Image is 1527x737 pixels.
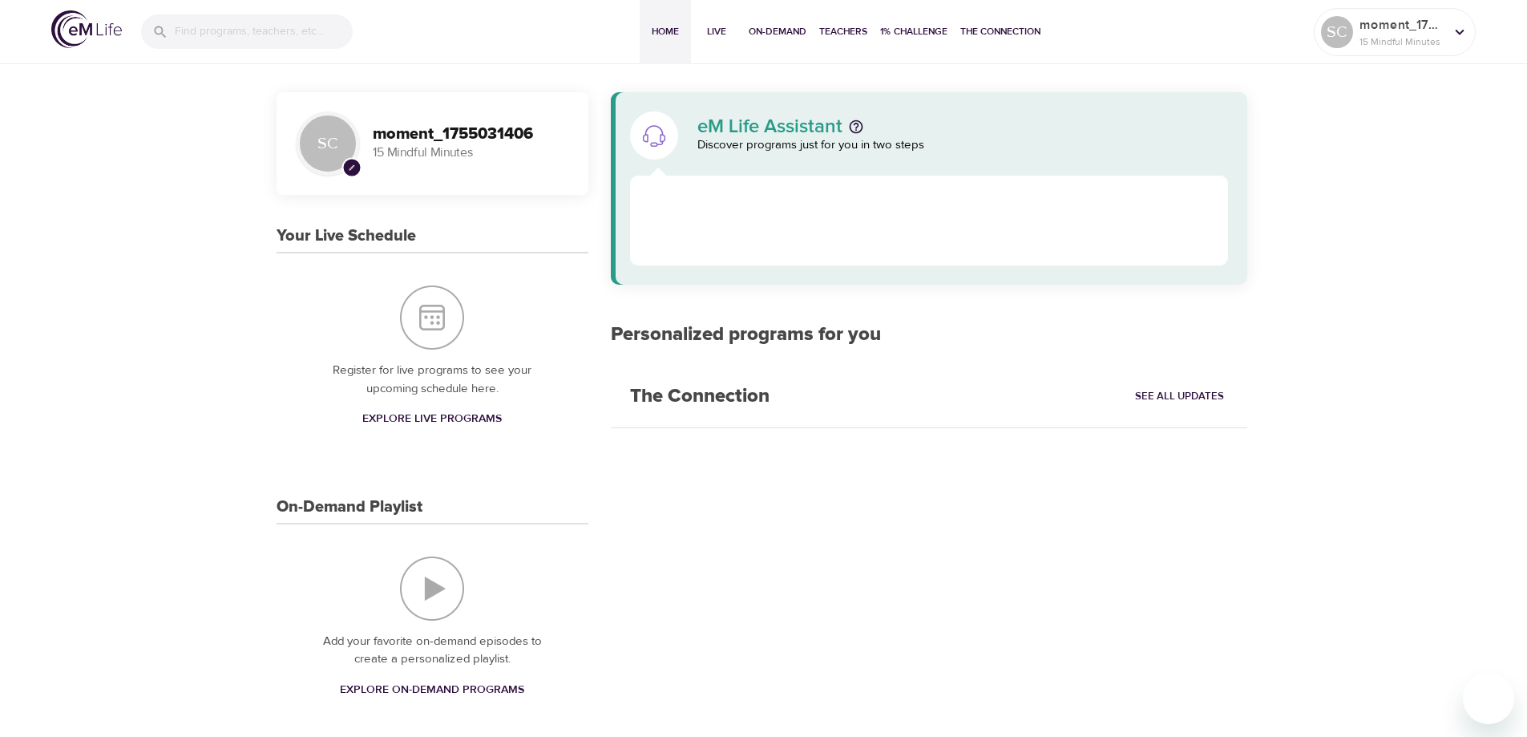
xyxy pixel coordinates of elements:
p: 15 Mindful Minutes [1359,34,1444,49]
span: Home [646,23,685,40]
img: Your Live Schedule [400,285,464,350]
h3: On-Demand Playlist [277,498,422,516]
img: logo [51,10,122,48]
p: Discover programs just for you in two steps [697,136,1229,155]
p: eM Life Assistant [697,117,842,136]
h2: Personalized programs for you [611,323,1248,346]
div: SC [296,111,360,176]
h3: moment_1755031406 [373,125,569,144]
input: Find programs, teachers, etc... [175,14,353,49]
span: See All Updates [1135,387,1224,406]
span: Explore On-Demand Programs [340,680,524,700]
span: Teachers [819,23,867,40]
img: eM Life Assistant [641,123,667,148]
img: On-Demand Playlist [400,557,464,621]
h3: Your Live Schedule [277,227,416,245]
div: SC [1321,16,1353,48]
span: Live [697,23,736,40]
h2: The Connection [611,366,789,427]
a: Explore On-Demand Programs [333,675,531,705]
span: The Connection [960,23,1040,40]
p: Register for live programs to see your upcoming schedule here. [309,362,556,398]
p: 15 Mindful Minutes [373,144,569,162]
a: Explore Live Programs [356,404,508,434]
a: See All Updates [1131,384,1228,409]
span: Explore Live Programs [362,409,502,429]
iframe: Button to launch messaging window [1463,673,1514,724]
p: Add your favorite on-demand episodes to create a personalized playlist. [309,633,556,669]
span: 1% Challenge [880,23,947,40]
p: moment_1755031406 [1359,15,1444,34]
span: On-Demand [749,23,806,40]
